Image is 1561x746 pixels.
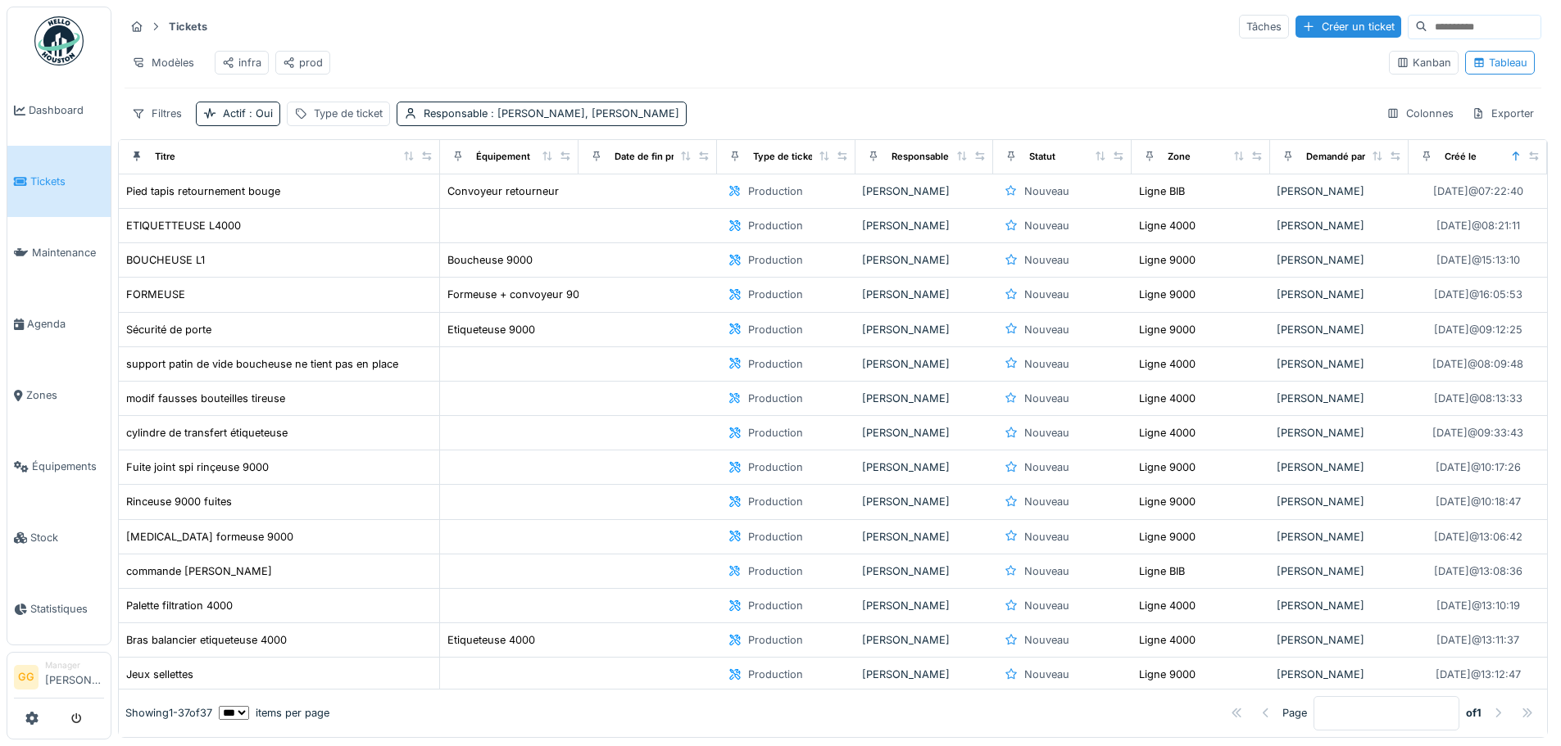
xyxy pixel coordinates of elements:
div: Type de ticket [314,106,383,121]
span: Maintenance [32,245,104,260]
div: [PERSON_NAME] [1277,667,1402,682]
span: Stock [30,530,104,545]
div: Ligne BIB [1139,563,1185,579]
div: Modèles [125,51,202,75]
div: [DATE] @ 13:10:19 [1436,598,1520,613]
div: Ligne 9000 [1139,459,1196,475]
div: [PERSON_NAME] [862,252,987,268]
div: Production [748,218,803,233]
a: Dashboard [7,75,111,146]
div: [PERSON_NAME] [1277,563,1402,579]
div: [PERSON_NAME] [1277,598,1402,613]
div: Production [748,287,803,302]
div: Kanban [1396,55,1451,70]
img: Badge_color-CXgf-gQk.svg [34,16,84,66]
div: Nouveau [1024,252,1069,268]
div: Ligne 9000 [1139,667,1196,682]
div: Zone [1168,150,1191,164]
strong: of 1 [1466,705,1482,721]
a: GG Manager[PERSON_NAME] [14,659,104,699]
div: Ligne 9000 [1139,252,1196,268]
div: Nouveau [1024,563,1069,579]
div: Nouveau [1024,287,1069,302]
div: Ligne 4000 [1139,598,1196,613]
div: Créer un ticket [1296,16,1401,38]
div: Production [748,529,803,545]
div: [DATE] @ 09:33:43 [1432,425,1523,441]
div: infra [222,55,261,70]
span: : [PERSON_NAME], [PERSON_NAME] [488,107,679,120]
div: [PERSON_NAME] [862,529,987,545]
div: Nouveau [1024,322,1069,337]
div: [PERSON_NAME] [862,563,987,579]
div: Exporter [1464,102,1541,125]
div: Tableau [1473,55,1527,70]
div: [DATE] @ 09:12:25 [1434,322,1522,337]
div: Nouveau [1024,356,1069,372]
div: Production [748,322,803,337]
div: [PERSON_NAME] [862,391,987,406]
div: [PERSON_NAME] [862,667,987,682]
div: ETIQUETTEUSE L4000 [126,218,241,233]
span: Dashboard [29,102,104,118]
div: Production [748,356,803,372]
div: Ligne 4000 [1139,632,1196,648]
a: Statistiques [7,573,111,644]
div: [PERSON_NAME] [862,425,987,441]
div: Nouveau [1024,598,1069,613]
div: [PERSON_NAME] [1277,529,1402,545]
div: Production [748,598,803,613]
div: [MEDICAL_DATA] formeuse 9000 [126,529,293,545]
div: Actif [223,106,273,121]
div: [PERSON_NAME] [1277,632,1402,648]
div: [DATE] @ 13:11:37 [1436,632,1519,648]
div: Convoyeur retourneur [447,183,559,199]
div: Nouveau [1024,529,1069,545]
div: Jeux sellettes [126,667,193,682]
div: [PERSON_NAME] [1277,322,1402,337]
div: Page [1282,705,1307,721]
div: [PERSON_NAME] [862,598,987,613]
div: Nouveau [1024,494,1069,509]
div: Production [748,391,803,406]
div: Palette filtration 4000 [126,598,233,613]
div: [PERSON_NAME] [862,183,987,199]
li: [PERSON_NAME] [45,659,104,694]
div: Créé le [1445,150,1477,164]
div: Manager [45,659,104,671]
div: [PERSON_NAME] [862,356,987,372]
div: Bras balancier etiqueteuse 4000 [126,632,287,648]
a: Équipements [7,431,111,502]
span: Agenda [27,316,104,332]
a: Zones [7,359,111,431]
span: : Oui [246,107,273,120]
div: [PERSON_NAME] [1277,494,1402,509]
div: Nouveau [1024,459,1069,475]
div: Responsable [424,106,679,121]
div: [DATE] @ 13:06:42 [1434,529,1522,545]
div: commande [PERSON_NAME] [126,563,272,579]
div: Boucheuse 9000 [447,252,533,268]
div: Filtres [125,102,189,125]
div: prod [283,55,323,70]
div: [PERSON_NAME] [862,494,987,509]
div: Sécurité de porte [126,322,211,337]
a: Maintenance [7,217,111,288]
div: [DATE] @ 08:21:11 [1436,218,1520,233]
div: Formeuse + convoyeur 9000 [447,287,592,302]
div: FORMEUSE [126,287,185,302]
div: [DATE] @ 10:18:47 [1436,494,1521,509]
div: Nouveau [1024,391,1069,406]
div: [PERSON_NAME] [1277,356,1402,372]
div: Ligne 9000 [1139,322,1196,337]
div: BOUCHEUSE L1 [126,252,205,268]
span: Tickets [30,174,104,189]
div: Titre [155,150,175,164]
div: items per page [219,705,329,721]
a: Agenda [7,288,111,359]
a: Tickets [7,146,111,217]
div: Nouveau [1024,183,1069,199]
div: cylindre de transfert étiqueteuse [126,425,288,441]
span: Zones [26,387,104,403]
div: Rinceuse 9000 fuites [126,494,232,509]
